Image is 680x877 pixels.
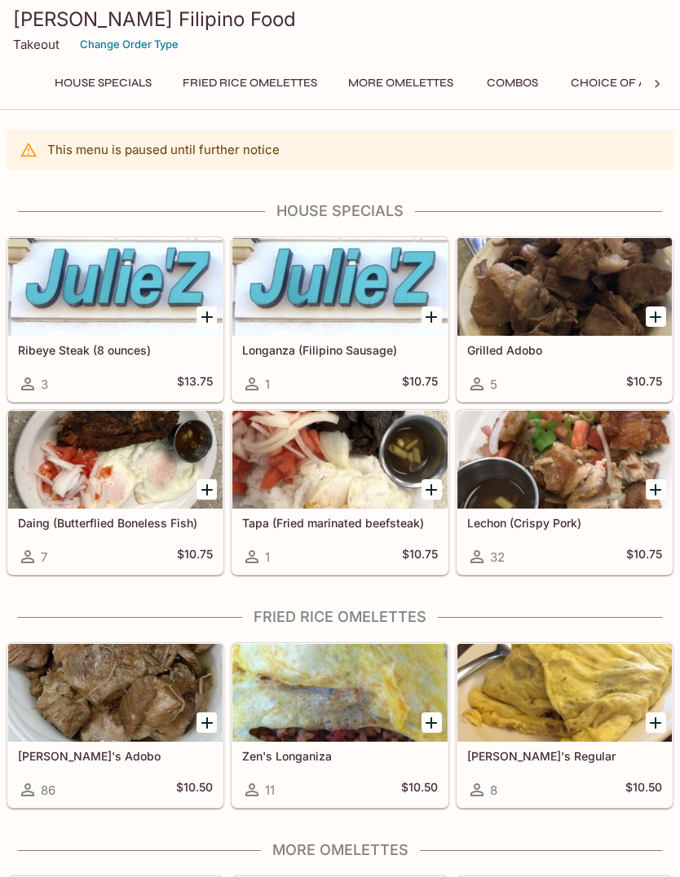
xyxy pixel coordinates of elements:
span: 3 [41,377,48,392]
button: Add Longanza (Filipino Sausage) [422,306,442,327]
button: Add Zen's Longaniza [422,712,442,733]
p: Takeout [13,37,60,52]
a: Zen's Longaniza11$10.50 [232,643,448,808]
button: Add Daing (Butterflied Boneless Fish) [196,479,217,500]
button: Add Lechon (Crispy Pork) [646,479,666,500]
div: Tapa (Fried marinated beefsteak) [232,411,447,509]
h3: [PERSON_NAME] Filipino Food [13,7,667,32]
span: 86 [41,782,55,798]
button: Change Order Type [73,32,186,57]
div: Daing (Butterflied Boneless Fish) [8,411,223,509]
div: Longanza (Filipino Sausage) [232,238,447,336]
a: [PERSON_NAME]'s Adobo86$10.50 [7,643,223,808]
h5: Zen's Longaniza [242,749,437,763]
a: Grilled Adobo5$10.75 [457,237,673,402]
button: House Specials [46,72,161,95]
a: Tapa (Fried marinated beefsteak)1$10.75 [232,410,448,575]
button: Add Julie's Adobo [196,712,217,733]
div: Lechon (Crispy Pork) [457,411,672,509]
h5: $10.75 [626,374,662,394]
span: 32 [490,549,505,565]
div: Julie's Adobo [8,644,223,742]
span: 8 [490,782,497,798]
button: Add Ralph's Regular [646,712,666,733]
span: 11 [265,782,275,798]
div: Zen's Longaniza [232,644,447,742]
button: Combos [475,72,549,95]
button: Add Grilled Adobo [646,306,666,327]
h4: Fried Rice Omelettes [7,608,673,626]
span: 5 [490,377,497,392]
p: This menu is paused until further notice [47,142,280,157]
h5: Daing (Butterflied Boneless Fish) [18,516,213,530]
h5: $13.75 [177,374,213,394]
a: Daing (Butterflied Boneless Fish)7$10.75 [7,410,223,575]
h5: Grilled Adobo [467,343,662,357]
h4: House Specials [7,202,673,220]
button: Add Tapa (Fried marinated beefsteak) [422,479,442,500]
h5: $10.50 [176,780,213,800]
h5: $10.50 [401,780,438,800]
h5: [PERSON_NAME]'s Regular [467,749,662,763]
button: Add Ribeye Steak (8 ounces) [196,306,217,327]
h5: $10.75 [177,547,213,566]
h4: More Omelettes [7,841,673,859]
span: 1 [265,549,270,565]
h5: Ribeye Steak (8 ounces) [18,343,213,357]
div: Grilled Adobo [457,238,672,336]
a: [PERSON_NAME]'s Regular8$10.50 [457,643,673,808]
h5: $10.75 [626,547,662,566]
h5: $10.75 [402,547,438,566]
a: Lechon (Crispy Pork)32$10.75 [457,410,673,575]
h5: $10.75 [402,374,438,394]
a: Ribeye Steak (8 ounces)3$13.75 [7,237,223,402]
span: 1 [265,377,270,392]
button: More Omelettes [339,72,462,95]
span: 7 [41,549,47,565]
h5: Tapa (Fried marinated beefsteak) [242,516,437,530]
h5: Longanza (Filipino Sausage) [242,343,437,357]
div: Ralph's Regular [457,644,672,742]
h5: [PERSON_NAME]'s Adobo [18,749,213,763]
h5: Lechon (Crispy Pork) [467,516,662,530]
button: Fried Rice Omelettes [174,72,326,95]
div: Ribeye Steak (8 ounces) [8,238,223,336]
a: Longanza (Filipino Sausage)1$10.75 [232,237,448,402]
h5: $10.50 [625,780,662,800]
